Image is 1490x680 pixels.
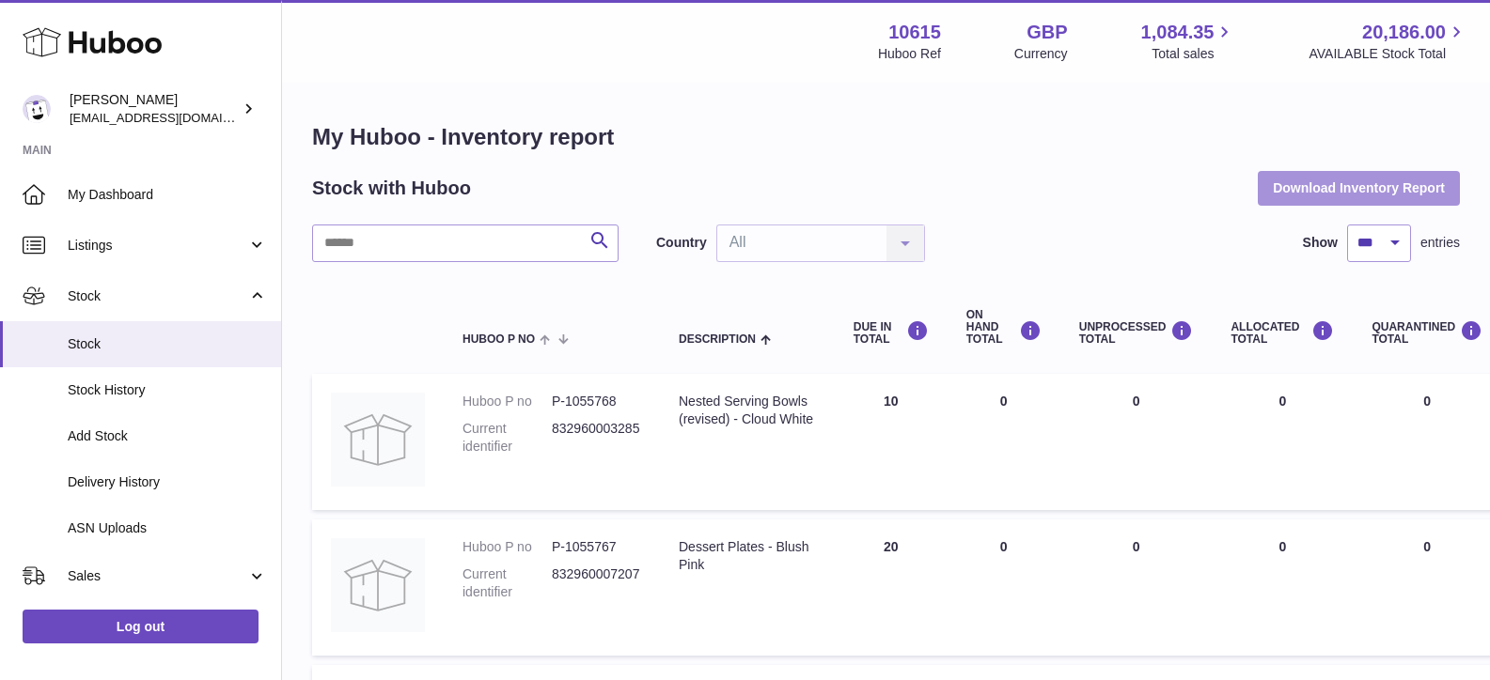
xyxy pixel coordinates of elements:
[1141,20,1215,45] span: 1,084.35
[948,374,1060,510] td: 0
[68,237,247,255] span: Listings
[68,519,267,537] span: ASN Uploads
[70,110,276,125] span: [EMAIL_ADDRESS][DOMAIN_NAME]
[1423,394,1431,409] span: 0
[552,420,641,456] dd: 832960003285
[835,374,948,510] td: 10
[1372,320,1482,346] div: QUARANTINED Total
[1141,20,1236,63] a: 1,084.35 Total sales
[948,519,1060,656] td: 0
[552,393,641,410] dd: P-1055768
[331,393,425,487] img: product image
[1152,45,1235,63] span: Total sales
[68,427,267,445] span: Add Stock
[68,473,267,491] span: Delivery History
[463,565,552,601] dt: Current identifier
[68,567,247,585] span: Sales
[1060,519,1213,656] td: 0
[1212,519,1353,656] td: 0
[1231,320,1334,346] div: ALLOCATED Total
[1079,320,1194,346] div: UNPROCESSED Total
[552,538,641,556] dd: P-1055767
[656,234,707,252] label: Country
[1027,20,1067,45] strong: GBP
[1212,374,1353,510] td: 0
[552,565,641,601] dd: 832960007207
[1258,171,1460,205] button: Download Inventory Report
[312,176,471,201] h2: Stock with Huboo
[1309,20,1467,63] a: 20,186.00 AVAILABLE Stock Total
[68,287,247,305] span: Stock
[1362,20,1446,45] span: 20,186.00
[1014,45,1068,63] div: Currency
[679,538,816,574] div: Dessert Plates - Blush Pink
[888,20,941,45] strong: 10615
[463,393,552,410] dt: Huboo P no
[966,309,1042,347] div: ON HAND Total
[463,420,552,456] dt: Current identifier
[1423,539,1431,554] span: 0
[312,122,1460,152] h1: My Huboo - Inventory report
[679,333,756,346] span: Description
[463,538,552,556] dt: Huboo P no
[68,381,267,399] span: Stock History
[1420,234,1460,252] span: entries
[679,393,816,428] div: Nested Serving Bowls (revised) - Cloud White
[68,186,267,204] span: My Dashboard
[68,335,267,353] span: Stock
[23,610,259,643] a: Log out
[70,91,239,127] div: [PERSON_NAME]
[854,320,929,346] div: DUE IN TOTAL
[1060,374,1213,510] td: 0
[878,45,941,63] div: Huboo Ref
[1309,45,1467,63] span: AVAILABLE Stock Total
[331,538,425,632] img: product image
[23,95,51,123] img: fulfillment@fable.com
[835,519,948,656] td: 20
[463,333,535,346] span: Huboo P no
[1303,234,1338,252] label: Show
